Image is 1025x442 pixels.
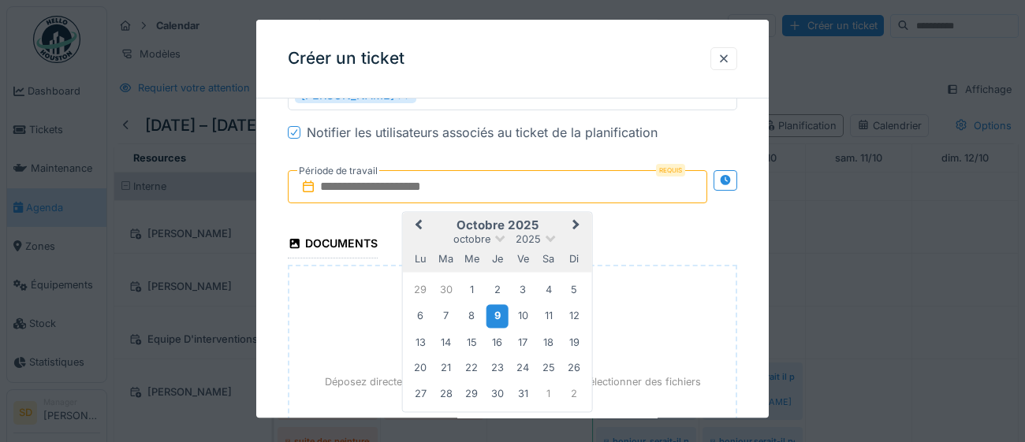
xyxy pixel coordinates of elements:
div: Choose jeudi 9 octobre 2025 [486,305,508,328]
div: lundi [410,249,431,270]
div: Choose lundi 20 octobre 2025 [410,358,431,379]
div: Choose samedi 4 octobre 2025 [538,280,559,301]
div: Choose mercredi 15 octobre 2025 [461,332,483,354]
div: Choose samedi 18 octobre 2025 [538,332,559,354]
div: mercredi [461,249,483,270]
div: Choose dimanche 12 octobre 2025 [563,306,584,327]
div: Choose vendredi 31 octobre 2025 [512,384,534,405]
div: Choose samedi 25 octobre 2025 [538,358,559,379]
div: Choose lundi 13 octobre 2025 [410,332,431,354]
div: Choose dimanche 2 novembre 2025 [563,384,584,405]
div: Choose dimanche 26 octobre 2025 [563,358,584,379]
div: Choose mardi 30 septembre 2025 [435,280,457,301]
div: Choose lundi 27 octobre 2025 [410,384,431,405]
div: jeudi [486,249,508,270]
div: Notifier les utilisateurs associés au ticket de la planification [307,124,658,143]
div: mardi [435,249,457,270]
h2: octobre 2025 [403,219,592,233]
div: Choose mardi 21 octobre 2025 [435,358,457,379]
div: Choose mardi 7 octobre 2025 [435,306,457,327]
div: Choose mercredi 8 octobre 2025 [461,306,483,327]
div: Choose vendredi 24 octobre 2025 [512,358,534,379]
h3: Créer un ticket [288,49,404,69]
button: Previous Month [404,214,430,240]
div: Choose mardi 28 octobre 2025 [435,384,457,405]
div: dimanche [563,249,584,270]
div: Requis [656,165,685,177]
div: Choose jeudi 16 octobre 2025 [486,332,508,354]
label: Période de travail [297,163,379,180]
p: Déposez directement des fichiers ici, ou cliquez pour sélectionner des fichiers [325,374,701,389]
div: Choose lundi 6 octobre 2025 [410,306,431,327]
div: Choose lundi 29 septembre 2025 [410,280,431,301]
div: Choose jeudi 30 octobre 2025 [486,384,508,405]
div: Choose dimanche 5 octobre 2025 [563,280,584,301]
div: Choose jeudi 2 octobre 2025 [486,280,508,301]
div: Choose vendredi 10 octobre 2025 [512,306,534,327]
div: Choose mercredi 22 octobre 2025 [461,358,483,379]
div: Choose jeudi 23 octobre 2025 [486,358,508,379]
div: Choose mardi 14 octobre 2025 [435,332,457,354]
div: Choose samedi 1 novembre 2025 [538,384,559,405]
div: Choose dimanche 19 octobre 2025 [563,332,584,354]
div: Choose samedi 11 octobre 2025 [538,306,559,327]
div: Choose vendredi 3 octobre 2025 [512,280,534,301]
div: Documents [288,232,378,259]
div: Month octobre, 2025 [408,277,587,407]
span: octobre [453,234,490,246]
div: Choose mercredi 29 octobre 2025 [461,384,483,405]
div: Choose mercredi 1 octobre 2025 [461,280,483,301]
span: 2025 [516,234,541,246]
button: Next Month [565,214,591,240]
div: Choose vendredi 17 octobre 2025 [512,332,534,354]
div: vendredi [512,249,534,270]
div: samedi [538,249,559,270]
